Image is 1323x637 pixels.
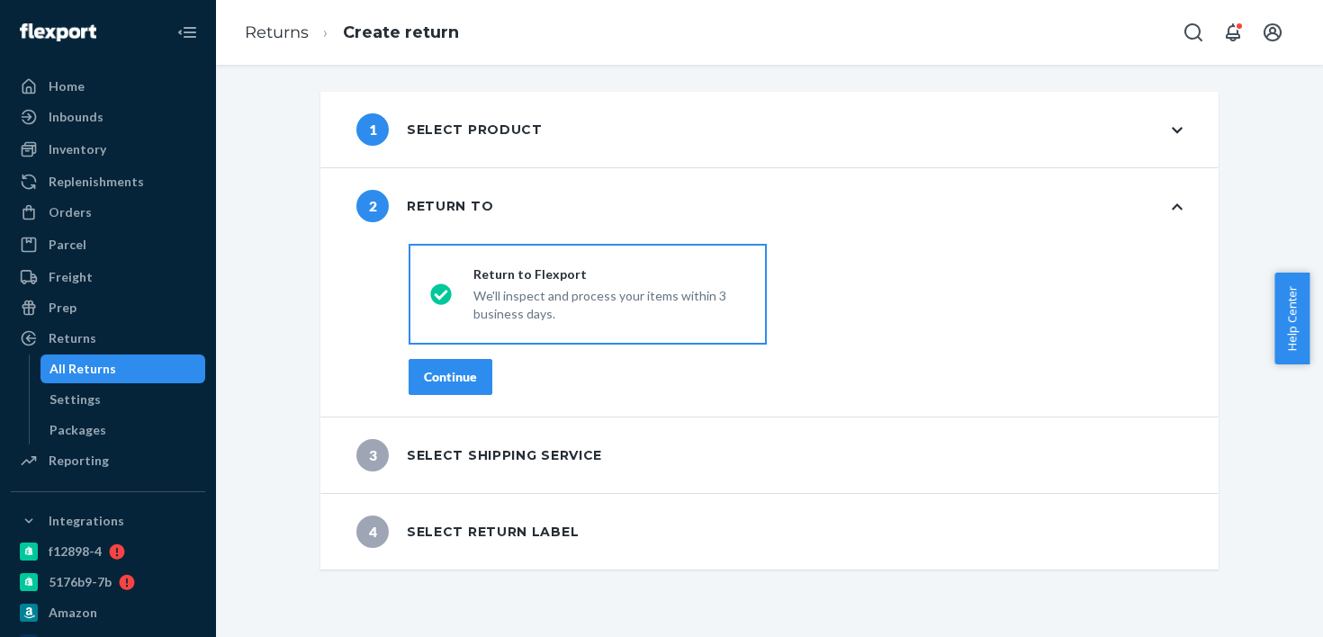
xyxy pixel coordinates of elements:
[11,263,205,292] a: Freight
[356,113,389,146] span: 1
[49,268,93,286] div: Freight
[356,190,389,222] span: 2
[230,6,473,59] ol: breadcrumbs
[11,598,205,627] a: Amazon
[343,22,459,42] a: Create return
[11,507,205,535] button: Integrations
[356,516,389,548] span: 4
[49,173,144,191] div: Replenishments
[40,385,206,414] a: Settings
[1274,273,1309,364] button: Help Center
[49,299,76,317] div: Prep
[49,108,103,126] div: Inbounds
[1255,14,1291,50] button: Open account menu
[49,140,106,158] div: Inventory
[356,190,493,222] div: Return to
[49,512,124,530] div: Integrations
[11,446,205,475] a: Reporting
[49,604,97,622] div: Amazon
[169,14,205,50] button: Close Navigation
[49,236,86,254] div: Parcel
[11,537,205,566] a: f12898-4
[49,203,92,221] div: Orders
[11,230,205,259] a: Parcel
[49,543,102,561] div: f12898-4
[356,439,389,471] span: 3
[356,439,602,471] div: Select shipping service
[356,113,543,146] div: Select product
[473,265,745,283] div: Return to Flexport
[49,452,109,470] div: Reporting
[11,103,205,131] a: Inbounds
[11,324,205,353] a: Returns
[11,198,205,227] a: Orders
[11,568,205,597] a: 5176b9-7b
[409,359,492,395] button: Continue
[49,360,116,378] div: All Returns
[11,135,205,164] a: Inventory
[1215,14,1251,50] button: Open notifications
[11,72,205,101] a: Home
[11,167,205,196] a: Replenishments
[40,416,206,444] a: Packages
[356,516,579,548] div: Select return label
[245,22,309,42] a: Returns
[49,573,112,591] div: 5176b9-7b
[40,354,206,383] a: All Returns
[11,293,205,322] a: Prep
[20,23,96,41] img: Flexport logo
[49,390,101,408] div: Settings
[473,283,745,323] div: We'll inspect and process your items within 3 business days.
[49,421,106,439] div: Packages
[49,329,96,347] div: Returns
[1175,14,1211,50] button: Open Search Box
[424,368,477,386] div: Continue
[49,77,85,95] div: Home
